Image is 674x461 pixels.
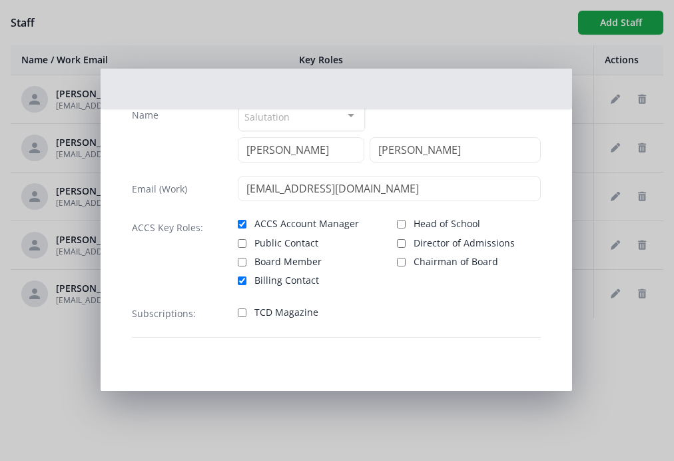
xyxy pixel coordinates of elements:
[414,217,480,230] span: Head of School
[397,220,406,229] input: Head of School
[254,217,359,230] span: ACCS Account Manager
[397,258,406,266] input: Chairman of Board
[238,258,246,266] input: Board Member
[132,221,203,234] label: ACCS Key Roles:
[238,137,365,163] input: First Name
[414,236,515,250] span: Director of Admissions
[132,183,187,196] label: Email (Work)
[244,109,290,124] span: Salutation
[414,255,498,268] span: Chairman of Board
[254,274,319,287] span: Billing Contact
[397,239,406,248] input: Director of Admissions
[238,308,246,317] input: TCD Magazine
[238,176,541,201] input: contact@site.com
[254,236,318,250] span: Public Contact
[370,137,541,163] input: Last Name
[132,307,196,320] label: Subscriptions:
[132,109,159,122] label: Name
[238,276,246,285] input: Billing Contact
[238,239,246,248] input: Public Contact
[254,306,318,319] span: TCD Magazine
[238,220,246,229] input: ACCS Account Manager
[254,255,322,268] span: Board Member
